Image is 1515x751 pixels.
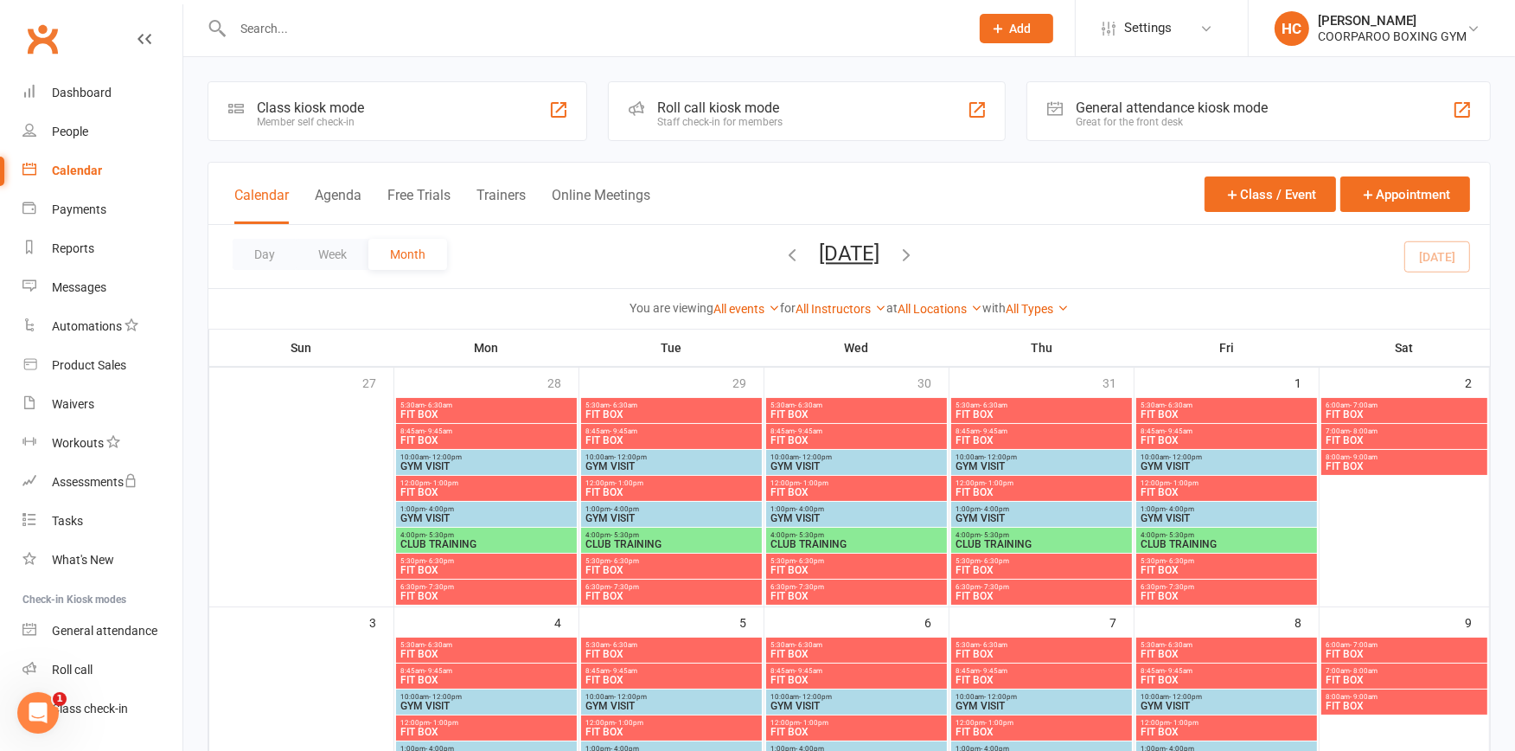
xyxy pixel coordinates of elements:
span: 8:00am [1325,693,1484,701]
span: - 7:00am [1350,401,1378,409]
div: Class check-in [52,702,128,716]
div: 4 [554,607,579,636]
span: - 4:00pm [1166,505,1194,513]
span: - 9:45am [980,427,1007,435]
span: 5:30pm [400,557,573,565]
iframe: Intercom live chat [17,692,59,734]
a: Reports [22,229,182,268]
span: - 6:30am [980,401,1007,409]
span: FIT BOX [770,435,943,446]
span: FIT BOX [1140,675,1314,685]
span: GYM VISIT [770,461,943,472]
div: 30 [917,368,949,396]
span: 1 [53,692,67,706]
button: [DATE] [819,241,879,266]
span: GYM VISIT [400,513,573,523]
a: What's New [22,541,182,580]
span: FIT BOX [955,649,1128,659]
span: FIT BOX [770,565,943,575]
span: 6:30pm [770,583,943,591]
a: Automations [22,307,182,346]
span: FIT BOX [770,409,943,420]
span: FIT BOX [1325,675,1484,685]
a: Product Sales [22,346,182,385]
button: Day [233,239,297,270]
span: - 1:00pm [985,719,1013,727]
span: FIT BOX [585,675,758,685]
span: Add [1010,22,1032,35]
span: - 7:30pm [425,583,454,591]
input: Search... [227,16,957,41]
th: Thu [949,330,1135,366]
a: All events [713,302,780,316]
span: FIT BOX [1140,727,1314,737]
div: 5 [739,607,764,636]
span: 7:00am [1325,667,1484,675]
span: - 12:00pm [984,453,1017,461]
div: General attendance kiosk mode [1076,99,1268,116]
a: All Instructors [796,302,886,316]
span: 5:30pm [1140,557,1314,565]
span: - 1:00pm [800,479,828,487]
div: Messages [52,280,106,294]
span: - 6:30pm [796,557,824,565]
span: 10:00am [770,453,943,461]
span: 8:45am [770,667,943,675]
span: - 8:00am [1350,667,1378,675]
span: 5:30am [955,641,1128,649]
span: CLUB TRAINING [400,539,573,549]
span: 4:00pm [585,531,758,539]
span: FIT BOX [1140,591,1314,601]
span: - 6:30am [1165,401,1192,409]
span: - 7:30pm [610,583,639,591]
span: 12:00pm [585,719,758,727]
a: Tasks [22,502,182,541]
span: 12:00pm [770,719,943,727]
th: Sun [209,330,394,366]
span: FIT BOX [585,727,758,737]
span: 8:45am [585,667,758,675]
span: 12:00pm [400,719,573,727]
span: GYM VISIT [585,461,758,472]
span: FIT BOX [400,435,573,446]
th: Wed [764,330,949,366]
span: 10:00am [585,693,758,701]
span: 10:00am [1140,453,1314,461]
a: Messages [22,268,182,307]
div: 2 [1465,368,1489,396]
span: 1:00pm [400,505,573,513]
span: - 9:45am [610,427,637,435]
th: Sat [1320,330,1490,366]
span: 10:00am [400,693,573,701]
span: FIT BOX [1325,409,1484,420]
span: FIT BOX [1325,701,1484,711]
span: - 1:00pm [800,719,828,727]
span: FIT BOX [585,591,758,601]
span: 8:45am [770,427,943,435]
span: CLUB TRAINING [1140,539,1314,549]
strong: with [982,301,1006,315]
span: - 12:00pm [1169,693,1202,701]
div: 9 [1465,607,1489,636]
span: 5:30am [585,641,758,649]
span: 1:00pm [1140,505,1314,513]
span: GYM VISIT [1140,461,1314,472]
div: Roll call kiosk mode [657,99,783,116]
span: FIT BOX [1325,649,1484,659]
span: 5:30pm [770,557,943,565]
span: - 6:30am [795,641,822,649]
span: - 7:30pm [981,583,1009,591]
div: 29 [732,368,764,396]
span: 10:00am [955,453,1128,461]
span: Settings [1124,9,1172,48]
span: FIT BOX [585,487,758,497]
a: Waivers [22,385,182,424]
span: 5:30am [400,641,573,649]
div: Workouts [52,436,104,450]
th: Fri [1135,330,1320,366]
span: 10:00am [1140,693,1314,701]
span: GYM VISIT [770,513,943,523]
span: - 9:45am [1165,427,1192,435]
span: - 1:00pm [430,479,458,487]
span: 5:30am [400,401,573,409]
